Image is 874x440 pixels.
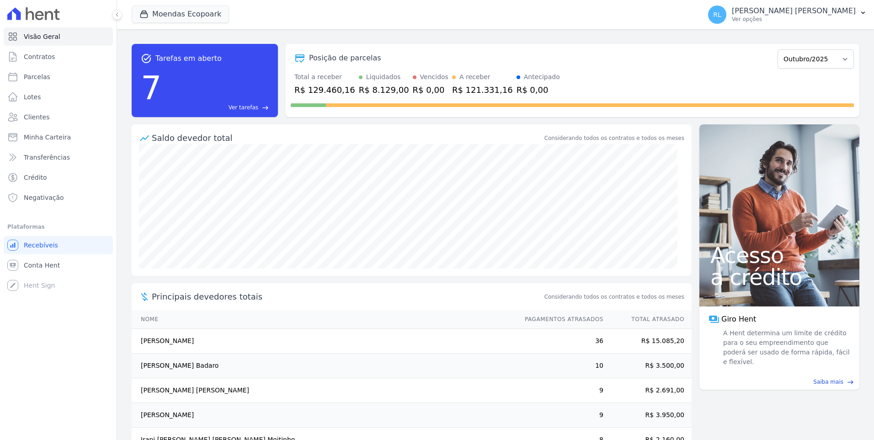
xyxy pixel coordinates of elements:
span: east [847,379,854,386]
a: Ver tarefas east [165,103,269,112]
td: [PERSON_NAME] Badaro [132,354,516,378]
span: Parcelas [24,72,50,81]
span: Conta Hent [24,261,60,270]
p: [PERSON_NAME] [PERSON_NAME] [732,6,856,16]
span: Negativação [24,193,64,202]
a: Clientes [4,108,113,126]
a: Transferências [4,148,113,166]
div: Saldo devedor total [152,132,543,144]
span: Considerando todos os contratos e todos os meses [544,293,684,301]
a: Visão Geral [4,27,113,46]
button: RL [PERSON_NAME] [PERSON_NAME] Ver opções [701,2,874,27]
div: Vencidos [420,72,448,82]
td: [PERSON_NAME] [PERSON_NAME] [132,378,516,403]
span: Ver tarefas [229,103,258,112]
td: 10 [516,354,604,378]
div: 7 [141,64,162,112]
td: R$ 3.950,00 [604,403,692,428]
th: Pagamentos Atrasados [516,310,604,329]
span: east [262,104,269,111]
div: R$ 129.460,16 [294,84,355,96]
span: Visão Geral [24,32,60,41]
div: R$ 8.129,00 [359,84,409,96]
span: Contratos [24,52,55,61]
span: A Hent determina um limite de crédito para o seu empreendimento que poderá ser usado de forma ráp... [721,328,850,367]
td: 36 [516,329,604,354]
span: Giro Hent [721,314,756,325]
span: task_alt [141,53,152,64]
td: R$ 2.691,00 [604,378,692,403]
a: Minha Carteira [4,128,113,146]
td: [PERSON_NAME] [132,329,516,354]
span: RL [713,11,721,18]
td: 9 [516,378,604,403]
a: Negativação [4,188,113,207]
div: Considerando todos os contratos e todos os meses [544,134,684,142]
span: Minha Carteira [24,133,71,142]
p: Ver opções [732,16,856,23]
span: a crédito [710,266,848,288]
span: Recebíveis [24,241,58,250]
a: Saiba mais east [705,378,854,386]
a: Lotes [4,88,113,106]
span: Acesso [710,244,848,266]
button: Moendas Ecopoark [132,5,229,23]
span: Tarefas em aberto [155,53,222,64]
td: R$ 3.500,00 [604,354,692,378]
th: Total Atrasado [604,310,692,329]
span: Lotes [24,92,41,102]
th: Nome [132,310,516,329]
td: 9 [516,403,604,428]
span: Transferências [24,153,70,162]
span: Clientes [24,113,49,122]
div: R$ 121.331,16 [452,84,513,96]
a: Recebíveis [4,236,113,254]
span: Crédito [24,173,47,182]
td: R$ 15.085,20 [604,329,692,354]
span: Saiba mais [813,378,843,386]
div: Posição de parcelas [309,53,381,64]
a: Contratos [4,48,113,66]
a: Conta Hent [4,256,113,274]
div: A receber [459,72,490,82]
span: Principais devedores totais [152,290,543,303]
div: R$ 0,00 [517,84,560,96]
div: Liquidados [366,72,401,82]
div: Total a receber [294,72,355,82]
a: Crédito [4,168,113,187]
div: R$ 0,00 [413,84,448,96]
div: Plataformas [7,221,109,232]
div: Antecipado [524,72,560,82]
td: [PERSON_NAME] [132,403,516,428]
a: Parcelas [4,68,113,86]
